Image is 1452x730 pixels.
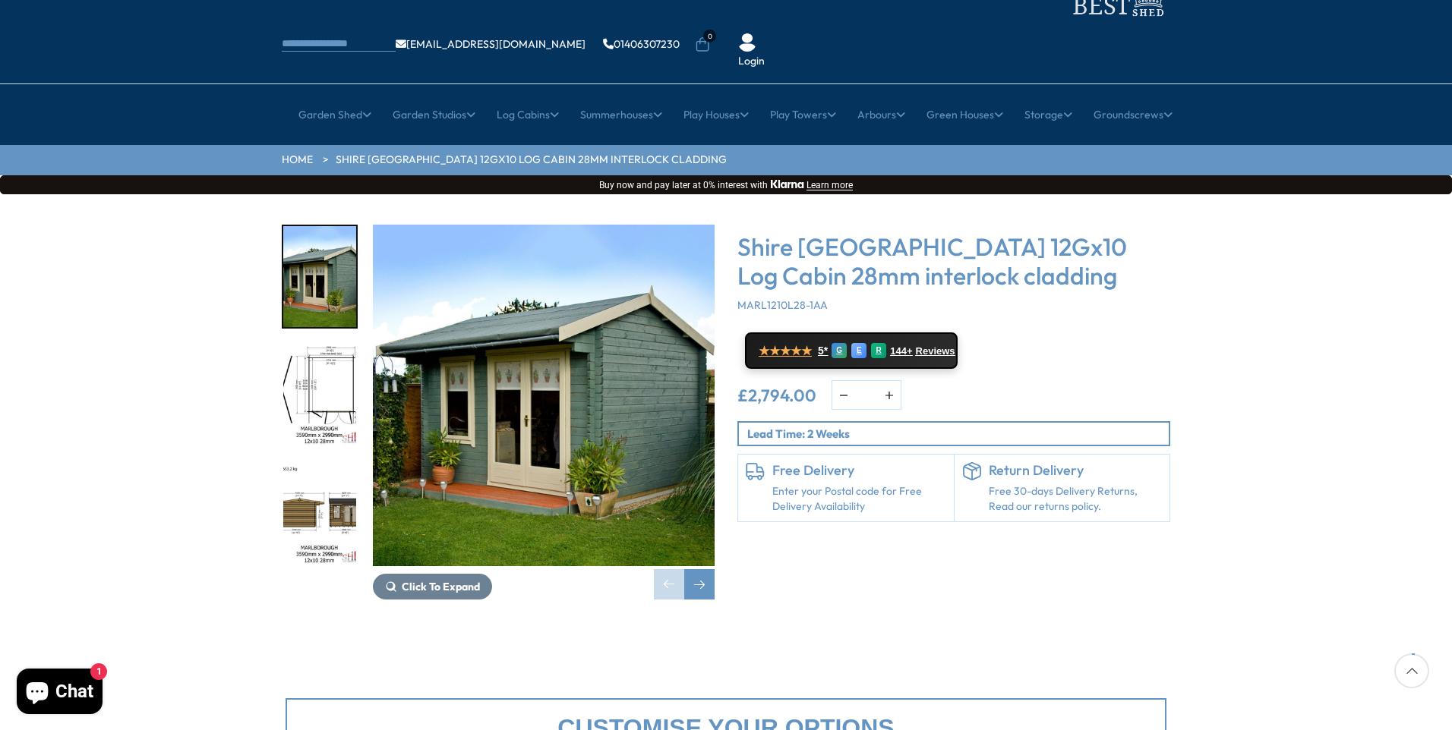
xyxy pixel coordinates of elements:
[282,462,358,566] div: 3 / 16
[1024,96,1072,134] a: Storage
[989,484,1163,514] p: Free 30-days Delivery Returns, Read our returns policy.
[12,669,107,718] inbox-online-store-chat: Shopify online store chat
[737,298,828,312] span: MARL1210L28-1AA
[402,580,480,593] span: Click To Expand
[654,569,684,599] div: Previous slide
[282,153,313,168] a: HOME
[890,345,912,357] span: 144+
[989,462,1163,479] h6: Return Delivery
[737,232,1170,291] h3: Shire [GEOGRAPHIC_DATA] 12Gx10 Log Cabin 28mm interlock cladding
[772,484,946,514] a: Enter your Postal code for Free Delivery Availability
[336,153,727,168] a: Shire [GEOGRAPHIC_DATA] 12Gx10 Log Cabin 28mm interlock cladding
[737,387,816,404] ins: £2,794.00
[772,462,946,479] h6: Free Delivery
[747,426,1169,442] p: Lead Time: 2 Weeks
[393,96,475,134] a: Garden Studios
[832,343,847,358] div: G
[684,569,715,599] div: Next slide
[283,464,356,565] img: 12x10MarlboroughSTDELEVATIONSMMFT28mmTEMP_56476c18-d6f5-457f-ac15-447675c32051_200x200.jpg
[298,96,371,134] a: Garden Shed
[282,344,358,448] div: 2 / 16
[283,345,356,446] img: 12x10MarlboroughSTDFLOORPLANMMFT28mmTEMP_dcc92798-60a6-423a-957c-a89463604aa4_200x200.jpg
[373,225,715,599] div: 1 / 16
[497,96,559,134] a: Log Cabins
[1094,96,1173,134] a: Groundscrews
[851,343,866,358] div: E
[926,96,1003,134] a: Green Houses
[871,343,886,358] div: R
[738,54,765,69] a: Login
[373,574,492,599] button: Click To Expand
[916,345,955,357] span: Reviews
[770,96,836,134] a: Play Towers
[396,39,586,49] a: [EMAIL_ADDRESS][DOMAIN_NAME]
[745,332,958,369] a: ★★★★★ 5* G E R 144+ Reviews
[703,30,716,42] span: 0
[282,225,358,329] div: 1 / 16
[759,344,812,358] span: ★★★★★
[738,33,756,52] img: User Icon
[373,225,715,566] img: Shire Marlborough 12Gx10 Log Cabin 28mm interlock cladding - Best Shed
[695,37,710,52] a: 0
[580,96,662,134] a: Summerhouses
[283,226,356,327] img: Marlborough_7_3123f303-0f06-4683-a69a-de8e16965eae_200x200.jpg
[603,39,680,49] a: 01406307230
[683,96,749,134] a: Play Houses
[857,96,905,134] a: Arbours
